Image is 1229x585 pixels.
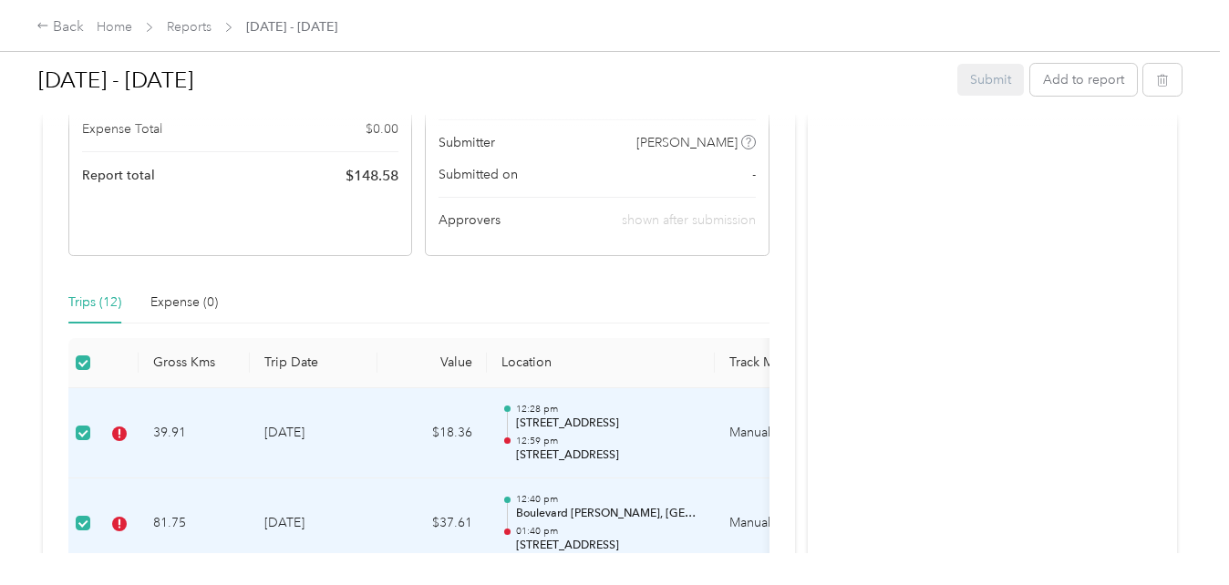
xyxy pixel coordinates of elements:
[516,493,700,506] p: 12:40 pm
[636,133,738,152] span: [PERSON_NAME]
[516,538,700,554] p: [STREET_ADDRESS]
[516,403,700,416] p: 12:28 pm
[377,478,487,570] td: $37.61
[439,133,495,152] span: Submitter
[516,447,700,464] p: [STREET_ADDRESS]
[377,338,487,388] th: Value
[139,338,250,388] th: Gross Kms
[377,388,487,479] td: $18.36
[139,478,250,570] td: 81.75
[82,166,155,185] span: Report total
[715,478,833,570] td: Manual
[36,16,84,38] div: Back
[516,506,700,522] p: Boulevard [PERSON_NAME], [GEOGRAPHIC_DATA]
[516,525,700,538] p: 01:40 pm
[68,292,121,313] div: Trips (12)
[346,165,398,187] span: $ 148.58
[1030,64,1137,96] button: Add to report
[167,19,212,35] a: Reports
[487,338,715,388] th: Location
[38,58,945,102] h1: Aug 1 - 31, 2025
[516,416,700,432] p: [STREET_ADDRESS]
[439,210,501,230] span: Approvers
[439,165,518,184] span: Submitted on
[516,435,700,447] p: 12:59 pm
[150,292,218,313] div: Expense (0)
[250,388,377,479] td: [DATE]
[250,338,377,388] th: Trip Date
[139,388,250,479] td: 39.91
[246,17,337,36] span: [DATE] - [DATE]
[1127,483,1229,585] iframe: Everlance-gr Chat Button Frame
[752,165,756,184] span: -
[97,19,132,35] a: Home
[250,478,377,570] td: [DATE]
[622,212,756,228] span: shown after submission
[715,338,833,388] th: Track Method
[715,388,833,479] td: Manual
